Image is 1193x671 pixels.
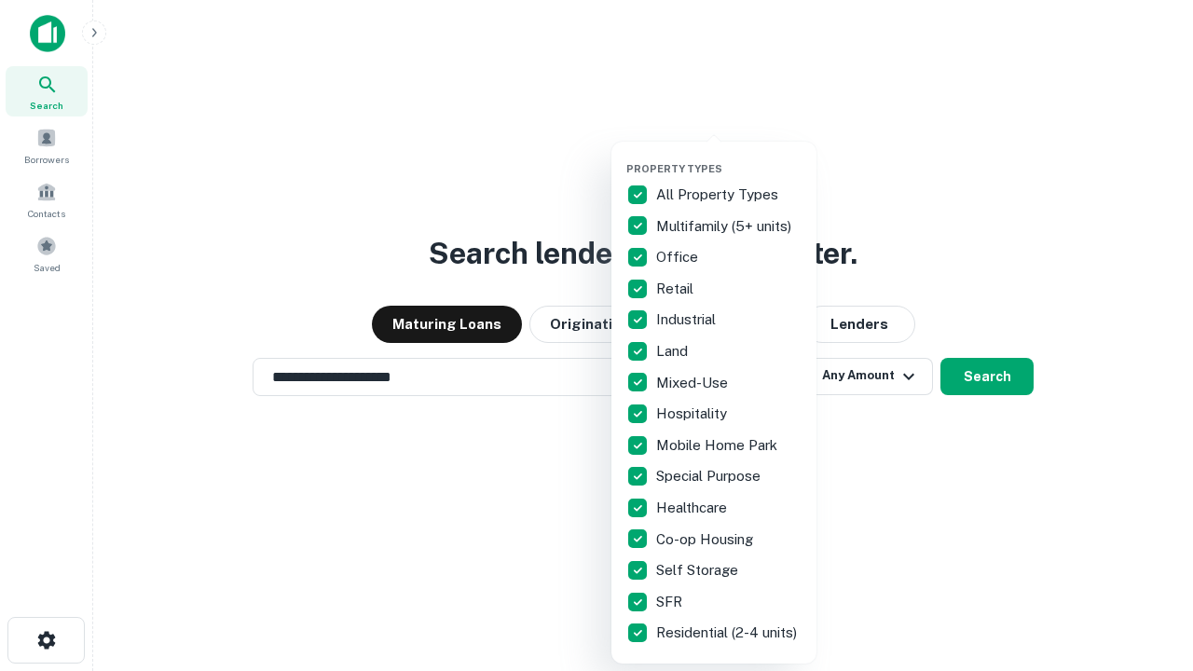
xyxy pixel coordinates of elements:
p: Special Purpose [656,465,764,487]
p: Industrial [656,308,720,331]
p: Residential (2-4 units) [656,622,801,644]
p: SFR [656,591,686,613]
p: Retail [656,278,697,300]
p: Land [656,340,692,363]
p: Healthcare [656,497,731,519]
p: Self Storage [656,559,742,582]
p: Mixed-Use [656,372,732,394]
iframe: Chat Widget [1100,522,1193,611]
p: All Property Types [656,184,782,206]
p: Multifamily (5+ units) [656,215,795,238]
p: Mobile Home Park [656,434,781,457]
p: Co-op Housing [656,528,757,551]
p: Office [656,246,702,268]
p: Hospitality [656,403,731,425]
span: Property Types [626,163,722,174]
